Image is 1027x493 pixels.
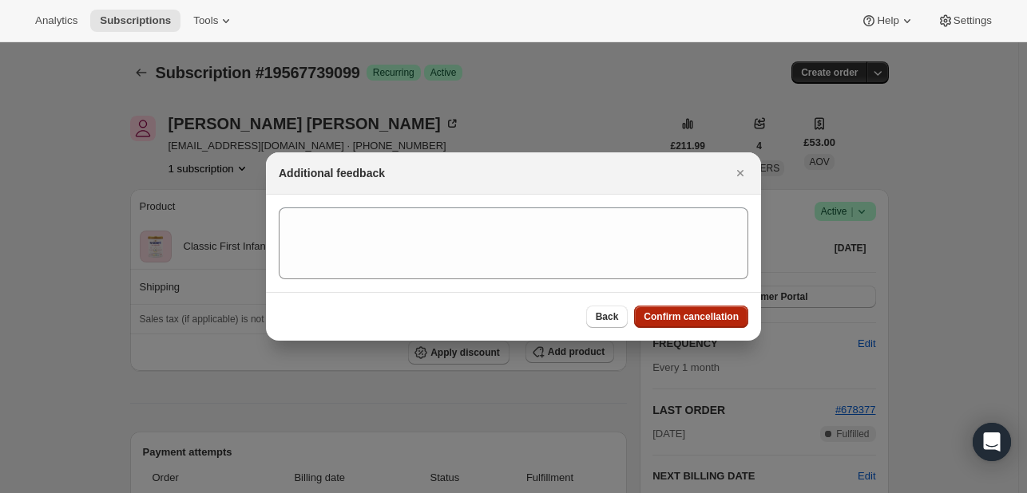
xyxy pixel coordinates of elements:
[729,162,751,184] button: Close
[26,10,87,32] button: Analytics
[596,310,619,323] span: Back
[954,14,992,27] span: Settings
[279,165,385,181] h2: Additional feedback
[877,14,898,27] span: Help
[193,14,218,27] span: Tools
[973,423,1011,461] div: Open Intercom Messenger
[35,14,77,27] span: Analytics
[928,10,1001,32] button: Settings
[644,310,739,323] span: Confirm cancellation
[586,306,628,328] button: Back
[90,10,180,32] button: Subscriptions
[100,14,171,27] span: Subscriptions
[851,10,924,32] button: Help
[634,306,748,328] button: Confirm cancellation
[184,10,244,32] button: Tools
